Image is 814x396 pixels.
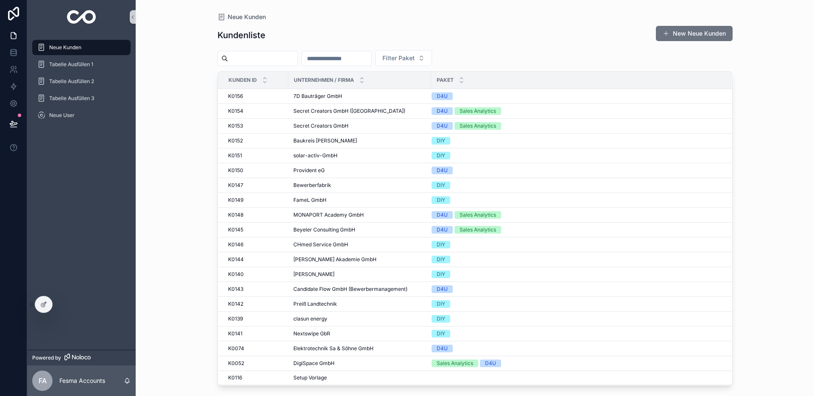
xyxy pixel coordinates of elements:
span: K0149 [228,197,243,204]
span: K0052 [228,360,244,367]
span: Provident eG [293,167,325,174]
a: Neue Kunden [32,40,131,55]
span: FameL GmbH [293,197,326,204]
span: Preiß Landtechnik [293,301,337,307]
span: Elektrotechnik Sa & Söhne GmbH [293,345,374,352]
span: Paket [437,77,454,84]
span: K0143 [228,286,243,293]
span: Secret Creators GmbH [293,123,348,129]
div: D4U [437,122,448,130]
a: Tabelle Ausfüllen 2 [32,74,131,89]
a: K0149 [228,197,283,204]
span: MONAPORT Academy GmbH [293,212,364,218]
a: D4USales Analytics [432,211,721,219]
div: DIY [437,152,445,159]
div: Sales Analytics [437,360,473,367]
div: D4U [437,226,448,234]
span: Powered by [32,354,61,361]
a: DIY [432,330,721,337]
a: Bewerberfabrik [293,182,426,189]
span: K0139 [228,315,243,322]
div: D4U [437,285,448,293]
a: D4USales Analytics [432,226,721,234]
a: Secret Creators GmbH ([GEOGRAPHIC_DATA]) [293,108,426,114]
span: Setup Vorlage [293,374,327,381]
span: Tabelle Ausfüllen 2 [49,78,94,85]
a: K0144 [228,256,283,263]
div: D4U [485,360,496,367]
a: Neue Kunden [217,13,266,21]
a: 7D Bauträger GmbH [293,93,426,100]
span: Candidate Flow GmbH (Bewerbermanagement) [293,286,407,293]
a: DIY [432,315,721,323]
div: Sales Analytics [460,211,496,219]
a: clasun energy [293,315,426,322]
span: Bewerberfabrik [293,182,331,189]
span: Beyeler Consulting GmbH [293,226,355,233]
a: Baukreis [PERSON_NAME] [293,137,426,144]
span: Neue User [49,112,75,119]
a: K0154 [228,108,283,114]
span: Baukreis [PERSON_NAME] [293,137,357,144]
a: Nextswipe GbR [293,330,426,337]
span: K0144 [228,256,244,263]
a: DIY [432,181,721,189]
a: DIY [432,152,721,159]
span: 7D Bauträger GmbH [293,93,342,100]
a: D4USales Analytics [432,107,721,115]
a: solar-activ-GmbH [293,152,426,159]
span: DigiSpace GmbH [293,360,335,367]
a: CHmed Service GmbH [293,241,426,248]
div: D4U [437,92,448,100]
a: MONAPORT Academy GmbH [293,212,426,218]
a: K0142 [228,301,283,307]
span: FA [39,376,47,386]
span: K0153 [228,123,243,129]
div: DIY [437,137,445,145]
span: [PERSON_NAME] Akademie GmbH [293,256,376,263]
a: K0156 [228,93,283,100]
a: Powered by [27,350,136,365]
a: D4U [432,285,721,293]
div: DIY [437,330,445,337]
a: Tabelle Ausfüllen 3 [32,91,131,106]
a: K0146 [228,241,283,248]
span: Secret Creators GmbH ([GEOGRAPHIC_DATA]) [293,108,405,114]
p: Fesma Accounts [59,376,105,385]
span: Unternehmen / Firma [294,77,354,84]
a: K0052 [228,360,283,367]
span: K0147 [228,182,243,189]
span: K0150 [228,167,243,174]
span: K0145 [228,226,243,233]
span: K0154 [228,108,243,114]
div: Sales Analytics [460,226,496,234]
a: Neue User [32,108,131,123]
a: Setup Vorlage [293,374,426,381]
span: solar-activ-GmbH [293,152,337,159]
a: New Neue Kunden [656,26,733,41]
div: D4U [437,107,448,115]
span: K0152 [228,137,243,144]
div: D4U [437,345,448,352]
a: DIY [432,256,721,263]
a: K0152 [228,137,283,144]
span: clasun energy [293,315,327,322]
a: Candidate Flow GmbH (Bewerbermanagement) [293,286,426,293]
button: Select Button [375,50,432,66]
a: K0153 [228,123,283,129]
a: K0143 [228,286,283,293]
div: DIY [437,256,445,263]
span: K0151 [228,152,242,159]
a: [PERSON_NAME] Akademie GmbH [293,256,426,263]
a: K0139 [228,315,283,322]
a: Tabelle Ausfüllen 1 [32,57,131,72]
span: CHmed Service GmbH [293,241,348,248]
span: Neue Kunden [49,44,81,51]
a: DIY [432,137,721,145]
a: DIY [432,196,721,204]
div: Sales Analytics [460,122,496,130]
h1: Kundenliste [217,29,265,41]
a: DIY [432,300,721,308]
span: Neue Kunden [228,13,266,21]
img: App logo [67,10,96,24]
